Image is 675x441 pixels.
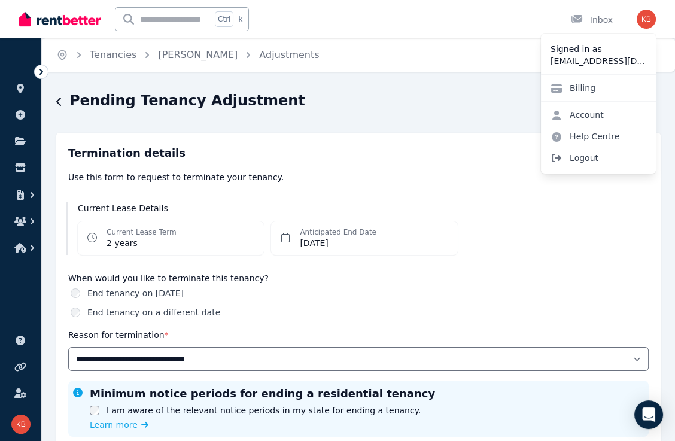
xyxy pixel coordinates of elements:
a: Account [541,104,613,126]
label: End tenancy on a different date [87,306,220,318]
a: Billing [541,77,605,99]
span: k [238,14,242,24]
div: Inbox [571,14,613,26]
p: [EMAIL_ADDRESS][DOMAIN_NAME] [551,55,646,67]
a: Help Centre [541,126,629,147]
a: Adjustments [259,49,319,60]
nav: Breadcrumb [42,38,334,72]
a: Learn more [90,419,148,431]
span: Ctrl [215,11,233,27]
a: Tenancies [90,49,136,60]
label: Reason for termination [68,330,169,340]
div: Open Intercom Messenger [634,400,663,429]
img: kbeldzinski@outlook.com [11,415,31,434]
dt: Current Lease Term [107,227,177,237]
dd: [DATE] [300,237,376,249]
label: When would you like to terminate this tenancy? [68,274,649,282]
p: Signed in as [551,43,646,55]
span: Logout [541,147,656,169]
h3: Minimum notice periods for ending a residential tenancy [90,385,435,402]
dd: 2 years [107,237,177,249]
p: Use this form to request to terminate your tenancy. [68,171,649,183]
img: RentBetter [19,10,101,28]
h3: Current Lease Details [78,202,651,214]
dt: Anticipated End Date [300,227,376,237]
a: [PERSON_NAME] [158,49,238,60]
span: Learn more [90,419,138,431]
label: End tenancy on [DATE] [87,287,184,299]
img: kbeldzinski@outlook.com [637,10,656,29]
label: I am aware of the relevant notice periods in my state for ending a tenancy. [107,404,421,416]
h1: Pending Tenancy Adjustment [69,91,305,110]
h3: Termination details [68,145,649,162]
